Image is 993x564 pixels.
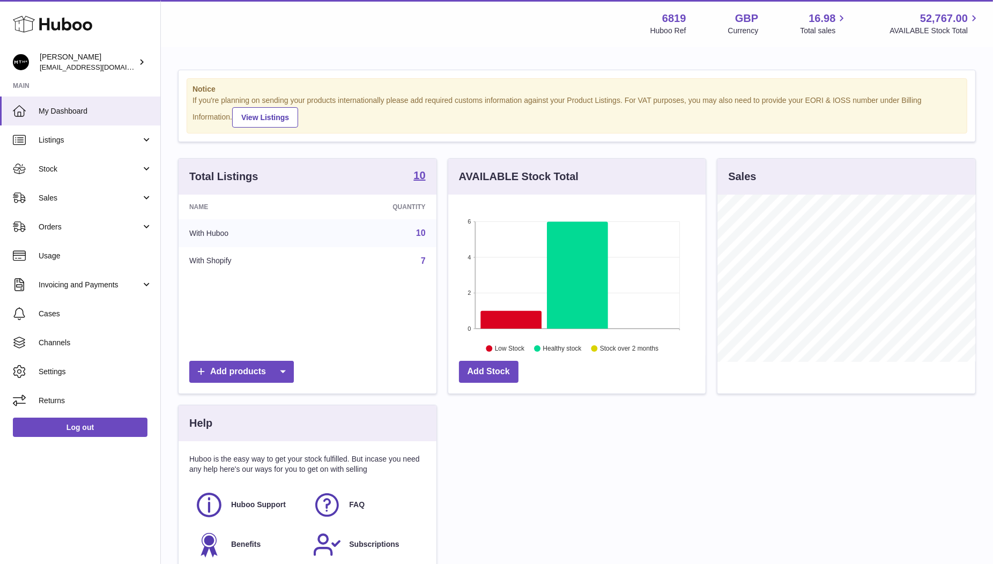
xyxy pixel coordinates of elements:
[459,169,579,184] h3: AVAILABLE Stock Total
[468,254,471,261] text: 4
[39,106,152,116] span: My Dashboard
[39,193,141,203] span: Sales
[800,26,848,36] span: Total sales
[313,530,420,559] a: Subscriptions
[189,454,426,474] p: Huboo is the easy way to get your stock fulfilled. But incase you need any help here's our ways f...
[468,325,471,332] text: 0
[313,491,420,520] a: FAQ
[39,367,152,377] span: Settings
[416,228,426,238] a: 10
[459,361,518,383] a: Add Stock
[650,26,686,36] div: Huboo Ref
[39,135,141,145] span: Listings
[189,169,258,184] h3: Total Listings
[413,170,425,183] a: 10
[13,54,29,70] img: amar@mthk.com
[39,251,152,261] span: Usage
[231,539,261,550] span: Benefits
[495,345,525,352] text: Low Stock
[735,11,758,26] strong: GBP
[39,338,152,348] span: Channels
[317,195,436,219] th: Quantity
[349,539,399,550] span: Subscriptions
[39,309,152,319] span: Cases
[232,107,298,128] a: View Listings
[728,169,756,184] h3: Sales
[413,170,425,181] strong: 10
[543,345,582,352] text: Healthy stock
[421,256,426,265] a: 7
[189,416,212,431] h3: Help
[890,11,980,36] a: 52,767.00 AVAILABLE Stock Total
[728,26,759,36] div: Currency
[13,418,147,437] a: Log out
[600,345,658,352] text: Stock over 2 months
[40,52,136,72] div: [PERSON_NAME]
[231,500,286,510] span: Huboo Support
[920,11,968,26] span: 52,767.00
[195,491,302,520] a: Huboo Support
[179,247,317,275] td: With Shopify
[192,84,961,94] strong: Notice
[39,396,152,406] span: Returns
[179,219,317,247] td: With Huboo
[179,195,317,219] th: Name
[890,26,980,36] span: AVAILABLE Stock Total
[189,361,294,383] a: Add products
[662,11,686,26] strong: 6819
[40,63,158,71] span: [EMAIL_ADDRESS][DOMAIN_NAME]
[800,11,848,36] a: 16.98 Total sales
[468,218,471,225] text: 6
[195,530,302,559] a: Benefits
[192,95,961,128] div: If you're planning on sending your products internationally please add required customs informati...
[349,500,365,510] span: FAQ
[39,164,141,174] span: Stock
[39,222,141,232] span: Orders
[809,11,835,26] span: 16.98
[468,290,471,296] text: 2
[39,280,141,290] span: Invoicing and Payments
